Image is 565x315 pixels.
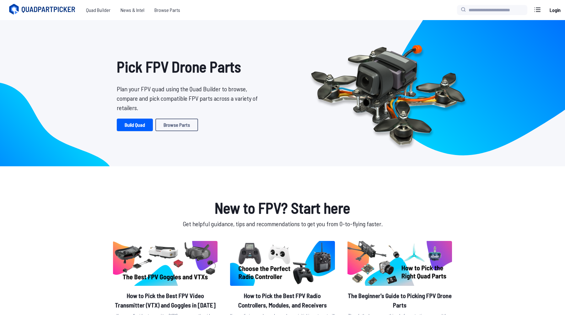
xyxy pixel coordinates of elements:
[298,30,478,156] img: Quadcopter
[81,4,116,16] a: Quad Builder
[113,241,218,286] img: image of post
[116,4,149,16] a: News & Intel
[547,4,562,16] a: Login
[117,84,262,112] p: Plan your FPV quad using the Quad Builder to browse, compare and pick compatible FPV parts across...
[149,4,185,16] a: Browse Parts
[230,291,335,310] h2: How to Pick the Best FPV Radio Controllers, Modules, and Receivers
[347,241,452,286] img: image of post
[117,55,262,78] h1: Pick FPV Drone Parts
[112,196,453,219] h1: New to FPV? Start here
[347,291,452,310] h2: The Beginner's Guide to Picking FPV Drone Parts
[155,119,198,131] a: Browse Parts
[117,119,153,131] a: Build Quad
[230,241,335,286] img: image of post
[112,219,453,228] p: Get helpful guidance, tips and recommendations to get you from 0-to-flying faster.
[113,291,218,310] h2: How to Pick the Best FPV Video Transmitter (VTX) and Goggles in [DATE]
